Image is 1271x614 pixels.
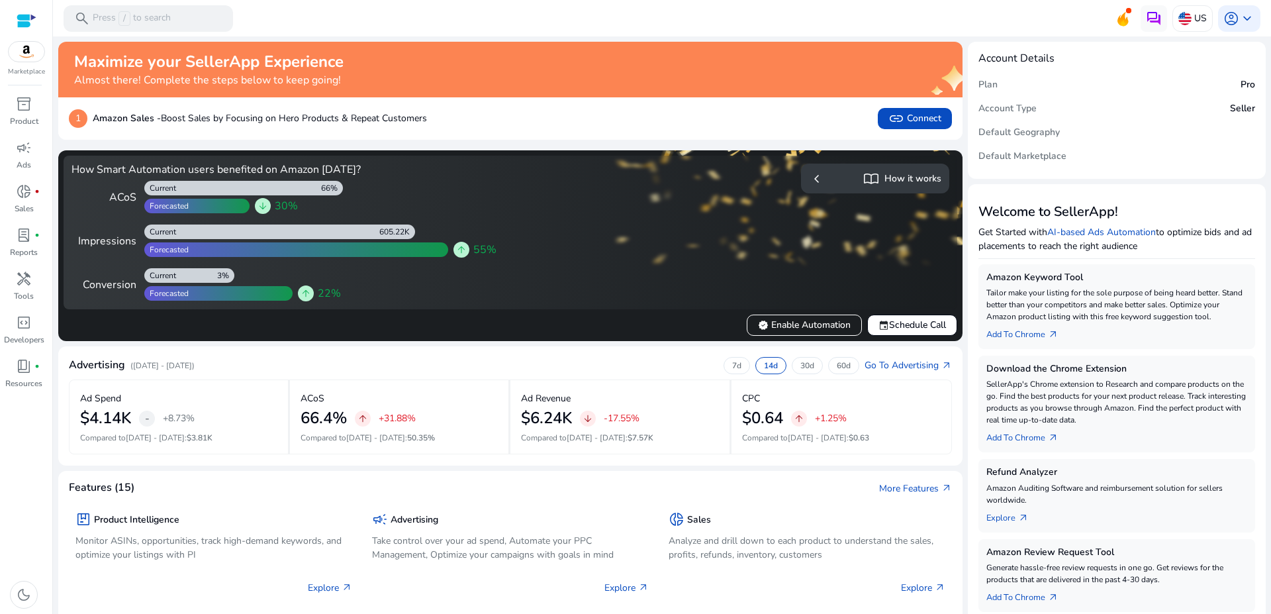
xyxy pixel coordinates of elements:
[986,467,1247,478] h5: Refund Analyzer
[71,164,505,176] h4: How Smart Automation users benefited on Amazon [DATE]?
[878,108,952,129] button: linkConnect
[5,378,42,389] p: Resources
[567,433,626,443] span: [DATE] - [DATE]
[301,391,324,405] p: ACoS
[986,287,1247,323] p: Tailor make your listing for the sole purpose of being heard better. Stand better than your compe...
[604,414,639,423] p: -17.55%
[93,111,427,125] p: Boost Sales by Focusing on Hero Products & Repeat Customers
[794,413,804,424] span: arrow_upward
[217,270,234,281] div: 3%
[809,171,825,187] span: chevron_left
[849,433,869,443] span: $0.63
[69,109,87,128] p: 1
[1018,513,1029,523] span: arrow_outward
[1194,7,1207,30] p: US
[17,159,31,171] p: Ads
[521,391,571,405] p: Ad Revenue
[144,227,176,237] div: Current
[10,246,38,258] p: Reports
[986,426,1069,444] a: Add To Chrome
[318,285,341,301] span: 22%
[978,204,1255,220] h3: Welcome to SellerApp!
[275,198,298,214] span: 30%
[986,482,1247,506] p: Amazon Auditing Software and reimbursement solution for sellers worldwide.
[978,52,1055,65] h4: Account Details
[14,290,34,302] p: Tools
[75,511,91,527] span: package
[321,183,343,193] div: 66%
[118,11,130,26] span: /
[884,174,941,185] h5: How it works
[986,272,1247,283] h5: Amazon Keyword Tool
[74,11,90,26] span: search
[9,42,44,62] img: amazon.svg
[978,151,1066,162] h5: Default Marketplace
[75,534,352,562] p: Monitor ASINs, opportunities, track high-demand keywords, and optimize your listings with PI
[758,318,851,332] span: Enable Automation
[34,189,40,194] span: fiber_manual_record
[16,183,32,199] span: donut_small
[941,483,952,493] span: arrow_outward
[978,127,1060,138] h5: Default Geography
[742,409,783,428] h2: $0.64
[732,360,741,371] p: 7d
[473,242,496,258] span: 55%
[16,358,32,374] span: book_4
[986,562,1247,586] p: Generate hassle-free review requests in one go. Get reviews for the products that are delivered i...
[4,334,44,346] p: Developers
[1047,226,1156,238] a: AI-based Ads Automation
[1230,103,1255,115] h5: Seller
[8,67,45,77] p: Marketplace
[15,203,34,215] p: Sales
[74,52,344,72] h2: Maximize your SellerApp Experience
[126,433,185,443] span: [DATE] - [DATE]
[879,482,952,495] a: More Featuresarrow_outward
[372,534,649,562] p: Take control over your ad spend, Automate your PPC Management, Optimize your campaigns with goals...
[69,482,134,494] h4: Features (15)
[16,227,32,243] span: lab_profile
[93,112,161,125] b: Amazon Sales -
[788,433,847,443] span: [DATE] - [DATE]
[986,586,1069,604] a: Add To Chrome
[16,315,32,331] span: code_blocks
[1239,11,1255,26] span: keyboard_arrow_down
[342,582,352,593] span: arrow_outward
[986,364,1247,375] h5: Download the Chrome Extension
[867,315,957,336] button: eventSchedule Call
[144,288,189,299] div: Forecasted
[71,277,136,293] div: Conversion
[1241,79,1255,91] h5: Pro
[521,432,719,444] p: Compared to :
[144,270,176,281] div: Current
[144,183,176,193] div: Current
[308,581,352,595] p: Explore
[16,140,32,156] span: campaign
[628,433,653,443] span: $7.57K
[456,244,467,255] span: arrow_upward
[978,225,1255,253] p: Get Started with to optimize bids and ad placements to reach the right audience
[357,413,368,424] span: arrow_upward
[144,201,189,211] div: Forecasted
[935,582,945,593] span: arrow_outward
[258,201,268,211] span: arrow_downward
[69,359,125,372] h4: Advertising
[878,320,889,331] span: event
[747,315,862,336] button: verifiedEnable Automation
[986,547,1247,558] h5: Amazon Review Request Tool
[815,414,847,423] p: +1.25%
[301,409,347,428] h2: 66.4%
[16,96,32,112] span: inventory_2
[94,515,179,526] h5: Product Intelligence
[1178,12,1192,25] img: us.svg
[888,111,904,127] span: link
[144,244,189,255] div: Forecasted
[1048,329,1059,340] span: arrow_outward
[80,432,277,444] p: Compared to :
[379,414,416,423] p: +31.88%
[34,364,40,369] span: fiber_manual_record
[742,432,941,444] p: Compared to :
[80,409,131,428] h2: $4.14K
[163,414,195,423] p: +8.73%
[669,511,684,527] span: donut_small
[863,171,879,187] span: import_contacts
